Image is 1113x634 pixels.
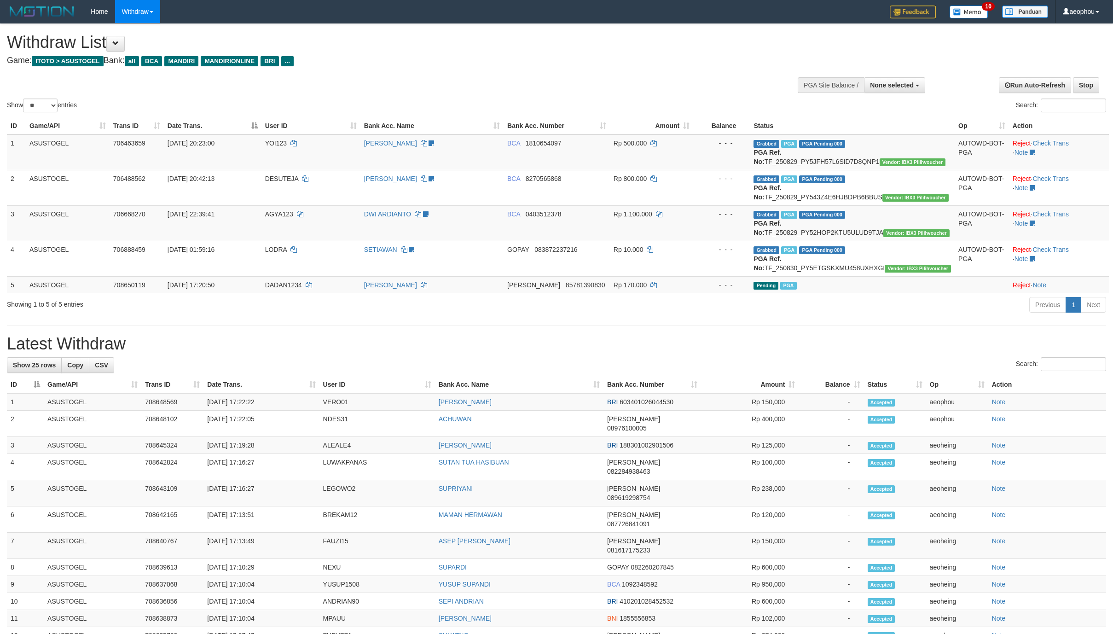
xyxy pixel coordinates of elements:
[1016,99,1106,112] label: Search:
[7,559,44,576] td: 8
[203,411,319,437] td: [DATE] 17:22:05
[880,158,946,166] span: Vendor URL: https://payment5.1velocity.biz
[44,480,141,506] td: ASUSTOGEL
[620,398,673,406] span: Copy 603401026044530 to clipboard
[1041,99,1106,112] input: Search:
[7,117,26,134] th: ID
[607,459,660,466] span: [PERSON_NAME]
[701,454,799,480] td: Rp 100,000
[750,205,955,241] td: TF_250829_PY52HOP2KTU5ULUD9TJA
[61,357,89,373] a: Copy
[992,598,1006,605] a: Note
[607,598,618,605] span: BRI
[110,117,164,134] th: Trans ID: activate to sort column ascending
[926,533,988,559] td: aeoheing
[799,593,864,610] td: -
[799,140,845,148] span: PGA Pending
[125,56,139,66] span: all
[141,454,203,480] td: 708642824
[614,281,647,289] span: Rp 170.000
[799,576,864,593] td: -
[614,246,643,253] span: Rp 10.000
[1032,175,1069,182] a: Check Trans
[750,117,955,134] th: Status
[607,398,618,406] span: BRI
[319,576,435,593] td: YUSUP1508
[319,411,435,437] td: NDES31
[44,454,141,480] td: ASUSTOGEL
[439,564,467,571] a: SUPARDI
[364,175,417,182] a: [PERSON_NAME]
[7,5,77,18] img: MOTION_logo.png
[1013,246,1031,253] a: Reject
[7,480,44,506] td: 5
[203,576,319,593] td: [DATE] 17:10:04
[781,211,797,219] span: Marked by aeoafif
[32,56,104,66] span: ITOTO > ASUSTOGEL
[1014,184,1028,192] a: Note
[750,134,955,170] td: TF_250829_PY5JFH57L6SID7D8QNP1
[504,117,610,134] th: Bank Acc. Number: activate to sort column ascending
[26,276,110,293] td: ASUSTOGEL
[1013,140,1031,147] a: Reject
[607,494,650,501] span: Copy 089619298754 to clipboard
[319,506,435,533] td: BREKAM12
[754,255,781,272] b: PGA Ref. No:
[607,537,660,545] span: [PERSON_NAME]
[439,415,472,423] a: ACHUWAN
[701,411,799,437] td: Rp 400,000
[992,415,1006,423] a: Note
[799,376,864,393] th: Balance: activate to sort column ascending
[1029,297,1066,313] a: Previous
[7,533,44,559] td: 7
[955,241,1009,276] td: AUTOWD-BOT-PGA
[44,576,141,593] td: ASUSTOGEL
[754,184,781,201] b: PGA Ref. No:
[701,480,799,506] td: Rp 238,000
[701,593,799,610] td: Rp 600,000
[799,454,864,480] td: -
[7,376,44,393] th: ID: activate to sort column descending
[7,170,26,205] td: 2
[754,220,781,236] b: PGA Ref. No:
[697,245,746,254] div: - - -
[868,598,895,606] span: Accepted
[799,246,845,254] span: PGA Pending
[203,393,319,411] td: [DATE] 17:22:22
[799,411,864,437] td: -
[614,210,652,218] span: Rp 1.100.000
[203,559,319,576] td: [DATE] 17:10:29
[992,485,1006,492] a: Note
[44,610,141,627] td: ASUSTOGEL
[364,140,417,147] a: [PERSON_NAME]
[868,512,895,519] span: Accepted
[439,442,492,449] a: [PERSON_NAME]
[67,361,83,369] span: Copy
[701,533,799,559] td: Rp 150,000
[26,134,110,170] td: ASUSTOGEL
[141,393,203,411] td: 708648569
[799,506,864,533] td: -
[992,537,1006,545] a: Note
[607,415,660,423] span: [PERSON_NAME]
[868,442,895,450] span: Accepted
[44,411,141,437] td: ASUSTOGEL
[7,393,44,411] td: 1
[319,376,435,393] th: User ID: activate to sort column ascending
[141,576,203,593] td: 708637068
[319,559,435,576] td: NEXU
[507,281,560,289] span: [PERSON_NAME]
[754,246,779,254] span: Grabbed
[610,117,693,134] th: Amount: activate to sort column ascending
[1016,357,1106,371] label: Search:
[999,77,1071,93] a: Run Auto-Refresh
[7,593,44,610] td: 10
[265,175,298,182] span: DESUTEJA
[868,416,895,424] span: Accepted
[620,442,673,449] span: Copy 188301002901506 to clipboard
[164,117,261,134] th: Date Trans.: activate to sort column descending
[992,459,1006,466] a: Note
[1073,77,1099,93] a: Stop
[603,376,701,393] th: Bank Acc. Number: activate to sort column ascending
[95,361,108,369] span: CSV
